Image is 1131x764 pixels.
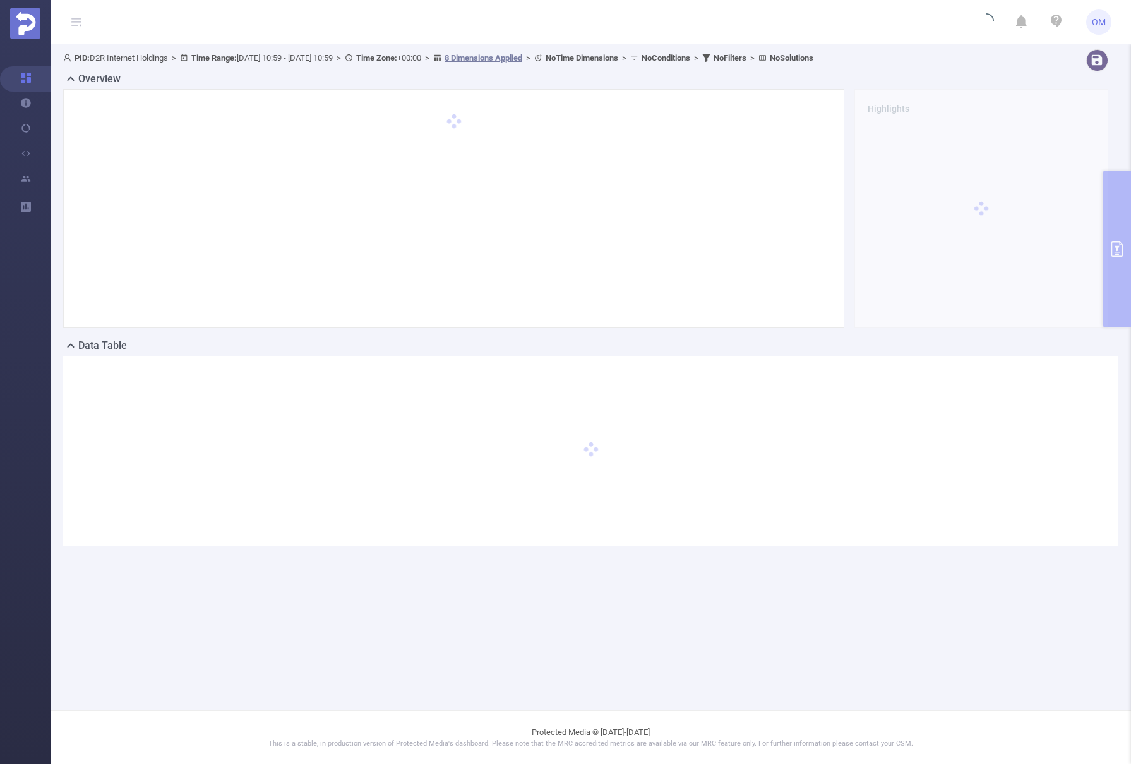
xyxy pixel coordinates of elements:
[421,53,433,63] span: >
[78,71,121,87] h2: Overview
[10,8,40,39] img: Protected Media
[714,53,746,63] b: No Filters
[75,53,90,63] b: PID:
[1092,9,1106,35] span: OM
[191,53,237,63] b: Time Range:
[168,53,180,63] span: >
[333,53,345,63] span: >
[546,53,618,63] b: No Time Dimensions
[979,13,994,31] i: icon: loading
[63,54,75,62] i: icon: user
[746,53,758,63] span: >
[82,739,1099,749] p: This is a stable, in production version of Protected Media's dashboard. Please note that the MRC ...
[522,53,534,63] span: >
[356,53,397,63] b: Time Zone:
[51,710,1131,764] footer: Protected Media © [DATE]-[DATE]
[642,53,690,63] b: No Conditions
[63,53,813,63] span: D2R Internet Holdings [DATE] 10:59 - [DATE] 10:59 +00:00
[445,53,522,63] u: 8 Dimensions Applied
[770,53,813,63] b: No Solutions
[618,53,630,63] span: >
[690,53,702,63] span: >
[78,338,127,353] h2: Data Table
